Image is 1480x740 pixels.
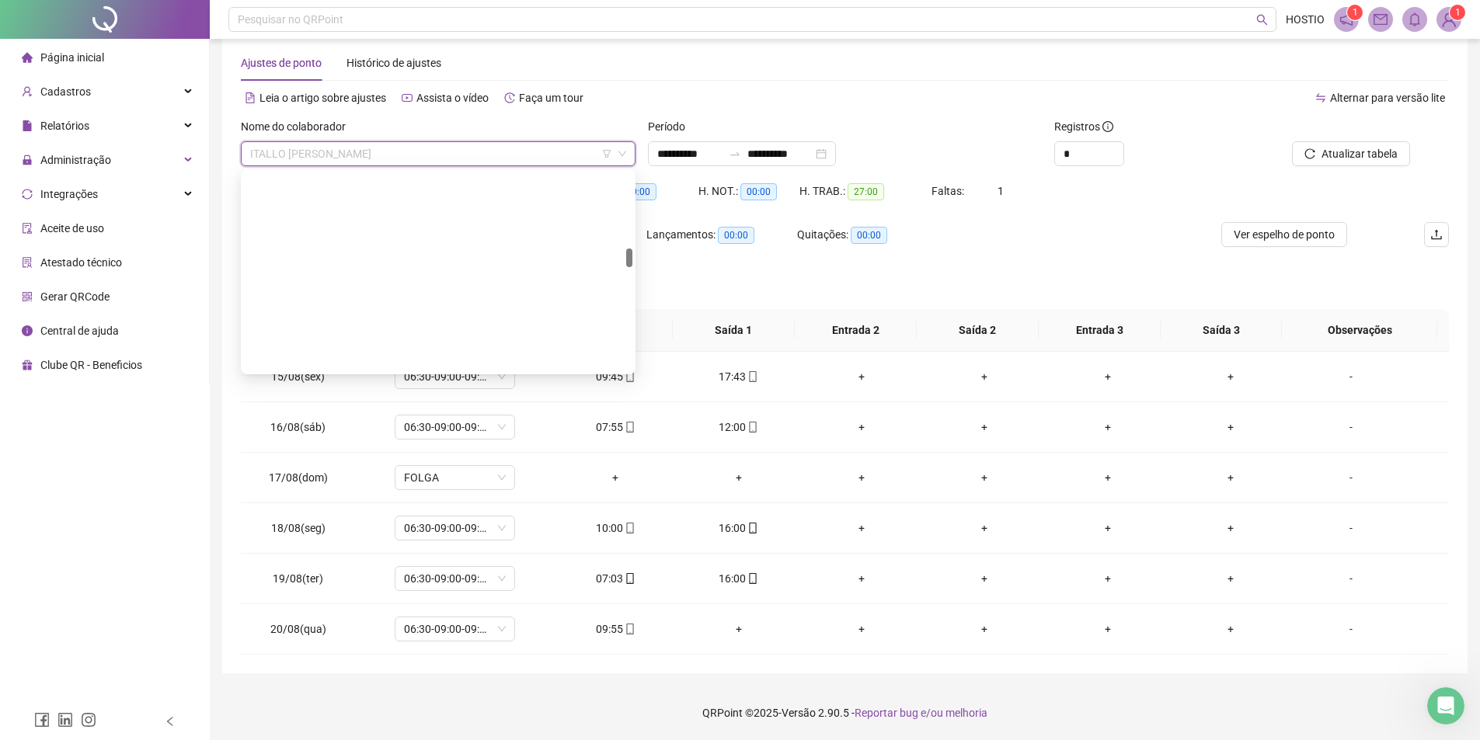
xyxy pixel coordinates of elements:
[1305,368,1397,385] div: -
[673,309,795,352] th: Saída 1
[404,466,506,489] span: FOLGA
[271,522,326,534] span: 18/08(seg)
[259,92,386,104] span: Leia o artigo sobre ajustes
[1305,419,1397,436] div: -
[22,257,33,268] span: solution
[566,469,664,486] div: +
[718,227,754,244] span: 00:00
[799,182,932,200] div: H. TRAB.:
[34,712,50,728] span: facebook
[917,309,1039,352] th: Saída 2
[1374,12,1388,26] span: mail
[81,712,96,728] span: instagram
[1450,5,1465,20] sup: Atualize o seu contato no menu Meus Dados
[1408,12,1422,26] span: bell
[1039,309,1161,352] th: Entrada 3
[689,368,787,385] div: 17:43
[210,686,1480,740] footer: QRPoint © 2025 - 2.90.5 -
[1102,121,1113,132] span: info-circle
[935,570,1033,587] div: +
[813,620,911,638] div: +
[1305,519,1397,537] div: -
[346,57,441,69] span: Histórico de ajustes
[22,325,33,336] span: info-circle
[404,617,506,641] span: 06:30-09:00-09:15-12:45
[1347,5,1363,20] sup: 1
[746,523,758,533] span: mobile
[57,712,73,728] span: linkedin
[935,368,1033,385] div: +
[1304,148,1315,159] span: reload
[270,623,326,635] span: 20/08(qua)
[1282,309,1437,352] th: Observações
[1182,469,1280,486] div: +
[1294,321,1425,339] span: Observações
[813,519,911,537] div: +
[851,227,887,244] span: 00:00
[566,570,664,587] div: 07:03
[1182,620,1280,638] div: +
[1353,7,1358,18] span: 1
[935,620,1033,638] div: +
[566,419,664,436] div: 07:55
[1059,368,1157,385] div: +
[1234,226,1335,243] span: Ver espelho de ponto
[620,183,656,200] span: 00:00
[998,185,1004,197] span: 1
[241,57,322,69] span: Ajustes de ponto
[165,716,176,727] span: left
[40,359,142,371] span: Clube QR - Beneficios
[404,567,506,590] span: 06:30-09:00-09:15-12:45
[1305,469,1397,486] div: -
[22,155,33,165] span: lock
[1059,469,1157,486] div: +
[648,118,695,135] label: Período
[404,365,506,388] span: 06:30-09:00-09:15-12:45
[746,422,758,433] span: mobile
[1054,118,1113,135] span: Registros
[1455,7,1461,18] span: 1
[689,419,787,436] div: 12:00
[566,519,664,537] div: 10:00
[1427,687,1464,724] iframe: Intercom live chat
[618,149,627,158] span: down
[689,620,787,638] div: +
[519,92,583,104] span: Faça um tour
[746,573,758,584] span: mobile
[566,368,664,385] div: 09:45
[689,469,787,486] div: +
[1339,12,1353,26] span: notification
[1330,92,1445,104] span: Alternar para versão lite
[1286,11,1325,28] span: HOSTIO
[1292,141,1410,166] button: Atualizar tabela
[935,419,1033,436] div: +
[22,189,33,200] span: sync
[402,92,413,103] span: youtube
[22,86,33,97] span: user-add
[740,183,777,200] span: 00:00
[40,51,104,64] span: Página inicial
[1059,620,1157,638] div: +
[566,620,664,638] div: 09:55
[22,120,33,131] span: file
[1437,8,1461,31] img: 41758
[40,256,122,269] span: Atestado técnico
[1256,14,1268,26] span: search
[270,421,326,433] span: 16/08(sáb)
[932,185,966,197] span: Faltas:
[698,182,799,200] div: H. NOT.:
[1059,419,1157,436] div: +
[623,573,636,584] span: mobile
[40,290,110,303] span: Gerar QRCode
[250,142,626,165] span: ITALLO GUILHERME RAMOS DE MIRANDA
[1430,228,1443,241] span: upload
[795,309,917,352] th: Entrada 2
[623,422,636,433] span: mobile
[22,360,33,370] span: gift
[40,120,89,132] span: Relatórios
[623,523,636,533] span: mobile
[1182,570,1280,587] div: +
[782,707,816,719] span: Versão
[1059,519,1157,537] div: +
[22,223,33,234] span: audit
